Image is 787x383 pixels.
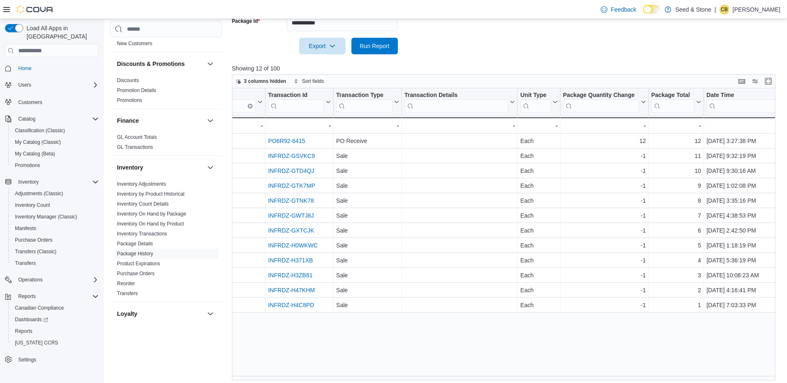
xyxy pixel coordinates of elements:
[232,76,290,86] button: 3 columns hidden
[117,60,185,68] h3: Discounts & Promotions
[117,191,185,197] span: Inventory by Product Historical
[110,179,222,302] div: Inventory
[268,302,314,308] a: INFRDZ-H4C8PD
[12,137,64,147] a: My Catalog (Classic)
[12,149,99,159] span: My Catalog (Beta)
[15,355,39,365] a: Settings
[8,234,102,246] button: Purchase Orders
[520,121,558,131] div: -
[404,92,508,113] div: Transaction Details
[244,78,286,85] span: 3 columns hidden
[268,92,324,113] div: Transaction Id URL
[12,258,39,268] a: Transfers
[651,300,701,310] div: 1
[8,257,102,269] button: Transfers
[232,18,260,24] label: Package Id
[15,80,99,90] span: Users
[18,179,39,185] span: Inventory
[12,126,68,136] a: Classification (Classic)
[336,300,399,310] div: Sale
[675,5,711,15] p: Seed & Stone
[117,144,153,150] span: GL Transactions
[290,76,327,86] button: Sort fields
[404,92,515,113] button: Transaction Details
[563,92,646,113] button: Package Quantity Change
[117,144,153,150] a: GL Transactions
[12,212,80,222] a: Inventory Manager (Classic)
[12,126,99,136] span: Classification (Classic)
[336,92,392,99] div: Transaction Type
[15,328,32,335] span: Reports
[643,5,660,14] input: Dark Mode
[651,196,701,206] div: 8
[12,149,58,159] a: My Catalog (Beta)
[130,225,263,235] div: [STREET_ADDRESS] (Delta)
[117,251,153,257] a: Package History
[117,97,142,103] a: Promotions
[18,116,35,122] span: Catalog
[117,310,204,318] button: Loyalty
[15,291,39,301] button: Reports
[15,97,99,107] span: Customers
[268,138,305,144] a: PO6R92-6415
[12,200,99,210] span: Inventory Count
[117,163,143,172] h3: Inventory
[15,248,56,255] span: Transfers (Classic)
[117,310,137,318] h3: Loyalty
[18,99,42,106] span: Customers
[268,242,318,249] a: INFRDZ-H0WKWC
[404,121,515,131] div: -
[117,87,156,93] a: Promotion Details
[12,247,60,257] a: Transfers (Classic)
[8,337,102,349] button: [US_STATE] CCRS
[336,211,399,221] div: Sale
[520,196,558,206] div: Each
[117,97,142,104] span: Promotions
[117,40,152,47] span: New Customers
[563,211,646,221] div: -1
[563,225,646,235] div: -1
[268,92,331,113] button: Transaction Id
[18,293,36,300] span: Reports
[130,211,263,221] div: [STREET_ADDRESS] (Delta)
[651,181,701,191] div: 9
[232,64,781,73] p: Showing 12 of 100
[268,167,314,174] a: INFRDZ-GTD4QJ
[2,79,102,91] button: Users
[8,188,102,199] button: Adjustments (Classic)
[15,260,36,267] span: Transfers
[520,270,558,280] div: Each
[12,326,36,336] a: Reports
[117,211,186,217] a: Inventory On Hand by Package
[117,291,138,296] a: Transfers
[563,240,646,250] div: -1
[12,235,99,245] span: Purchase Orders
[651,255,701,265] div: 4
[12,189,66,199] a: Adjustments (Classic)
[130,255,263,265] div: [STREET_ADDRESS] (Delta)
[268,182,315,189] a: INFRDZ-GTK7MP
[117,270,155,277] span: Purchase Orders
[15,213,77,220] span: Inventory Manager (Classic)
[18,276,43,283] span: Operations
[336,240,399,250] div: Sale
[8,160,102,171] button: Promotions
[15,305,64,311] span: Canadian Compliance
[18,82,31,88] span: Users
[12,223,39,233] a: Manifests
[651,285,701,295] div: 2
[117,221,184,227] a: Inventory On Hand by Product
[117,77,139,84] span: Discounts
[117,60,204,68] button: Discounts & Promotions
[351,38,398,54] button: Run Report
[110,75,222,109] div: Discounts & Promotions
[520,225,558,235] div: Each
[130,270,263,280] div: [STREET_ADDRESS] (Delta)
[520,92,551,99] div: Unit Type
[520,211,558,221] div: Each
[8,148,102,160] button: My Catalog (Beta)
